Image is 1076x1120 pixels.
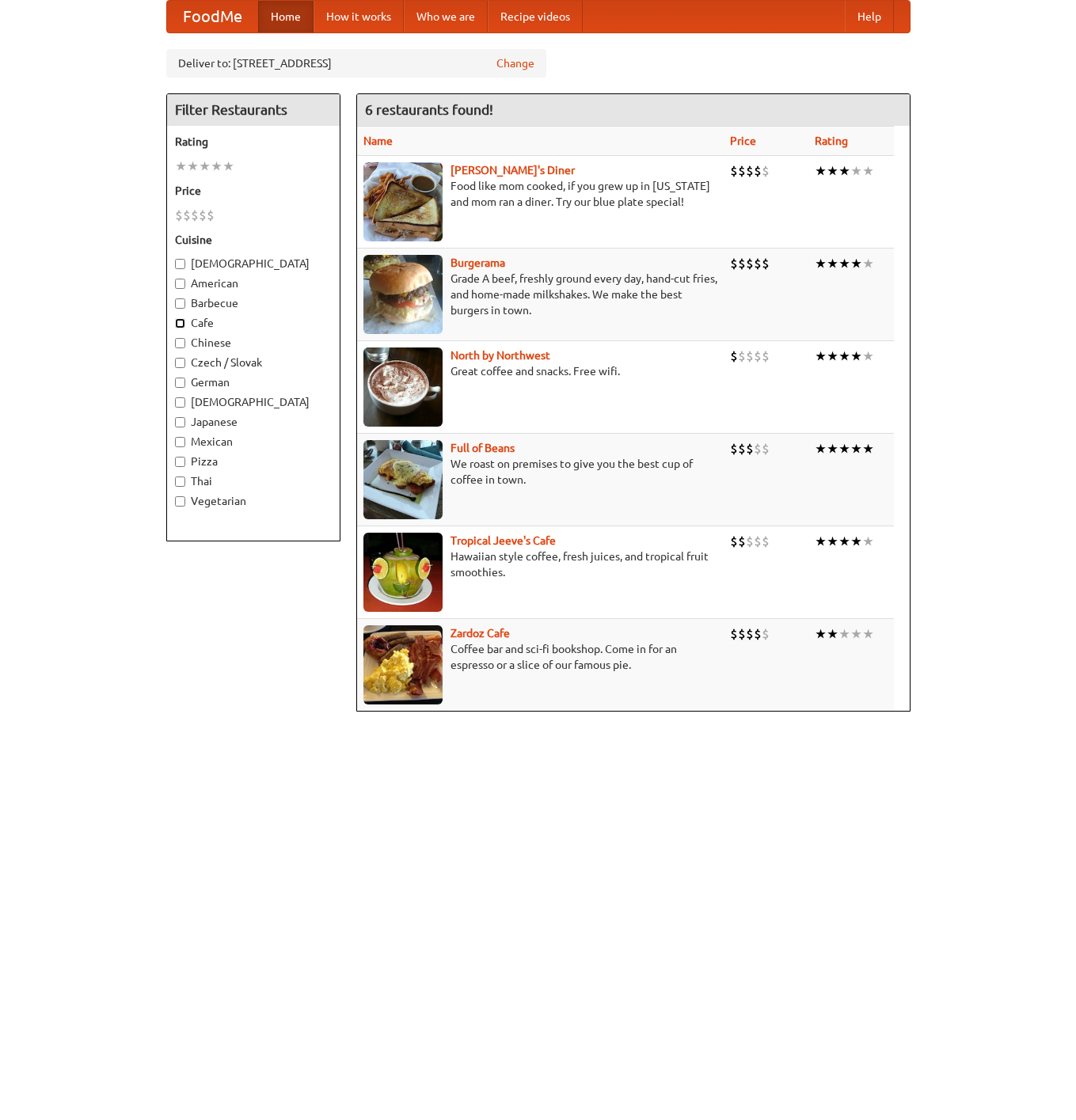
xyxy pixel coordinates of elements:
[827,255,838,272] li: ★
[815,162,827,180] li: ★
[827,347,838,365] li: ★
[175,315,332,331] label: Cafe
[730,347,738,365] li: $
[175,394,332,410] label: [DEMOGRAPHIC_DATA]
[363,255,443,334] img: burgerama.jpg
[730,162,738,180] li: $
[451,256,505,269] a: Burgerama
[175,335,332,351] label: Chinese
[762,533,770,550] li: $
[451,349,550,362] a: North by Northwest
[175,183,332,199] h5: Price
[175,378,185,388] input: German
[222,158,234,175] li: ★
[838,533,850,550] li: ★
[365,102,493,117] ng-pluralize: 6 restaurants found!
[363,271,717,318] p: Grade A beef, freshly ground every day, hand-cut fries, and home-made milkshakes. We make the bes...
[175,358,185,368] input: Czech / Slovak
[451,164,575,177] a: [PERSON_NAME]'s Diner
[762,162,770,180] li: $
[815,533,827,550] li: ★
[175,298,185,309] input: Barbecue
[838,347,850,365] li: ★
[175,493,332,509] label: Vegetarian
[738,533,746,550] li: $
[862,625,874,643] li: ★
[363,533,443,612] img: jeeves.jpg
[451,627,510,640] b: Zardoz Cafe
[175,355,332,370] label: Czech / Slovak
[175,279,185,289] input: American
[363,625,443,704] img: zardoz.jpg
[850,533,862,550] li: ★
[363,549,717,580] p: Hawaiian style coffee, fresh juices, and tropical fruit smoothies.
[175,134,332,150] h5: Rating
[175,295,332,311] label: Barbecue
[175,437,185,447] input: Mexican
[845,1,894,32] a: Help
[815,135,848,147] a: Rating
[363,178,717,210] p: Food like mom cooked, if you grew up in [US_STATE] and mom ran a diner. Try our blue plate special!
[451,534,556,547] a: Tropical Jeeve's Cafe
[738,440,746,457] li: $
[363,135,393,147] a: Name
[815,440,827,457] li: ★
[496,55,534,71] a: Change
[199,207,207,224] li: $
[838,440,850,457] li: ★
[730,255,738,272] li: $
[827,533,838,550] li: ★
[314,1,404,32] a: How it works
[167,94,340,126] h4: Filter Restaurants
[363,440,443,519] img: beans.jpg
[211,158,222,175] li: ★
[862,533,874,550] li: ★
[363,456,717,488] p: We roast on premises to give you the best cup of coffee in town.
[862,347,874,365] li: ★
[850,625,862,643] li: ★
[175,259,185,269] input: [DEMOGRAPHIC_DATA]
[762,347,770,365] li: $
[850,162,862,180] li: ★
[175,374,332,390] label: German
[451,442,515,454] a: Full of Beans
[815,625,827,643] li: ★
[850,347,862,365] li: ★
[850,255,862,272] li: ★
[838,625,850,643] li: ★
[815,347,827,365] li: ★
[827,625,838,643] li: ★
[762,440,770,457] li: $
[746,255,754,272] li: $
[754,625,762,643] li: $
[175,275,332,291] label: American
[404,1,488,32] a: Who we are
[862,162,874,180] li: ★
[167,1,258,32] a: FoodMe
[762,625,770,643] li: $
[730,440,738,457] li: $
[862,440,874,457] li: ★
[363,641,717,673] p: Coffee bar and sci-fi bookshop. Come in for an espresso or a slice of our famous pie.
[488,1,583,32] a: Recipe videos
[746,625,754,643] li: $
[815,255,827,272] li: ★
[175,414,332,430] label: Japanese
[838,255,850,272] li: ★
[187,158,199,175] li: ★
[754,533,762,550] li: $
[175,496,185,507] input: Vegetarian
[175,397,185,408] input: [DEMOGRAPHIC_DATA]
[827,162,838,180] li: ★
[175,476,185,487] input: Thai
[207,207,215,224] li: $
[838,162,850,180] li: ★
[175,232,332,248] h5: Cuisine
[363,347,443,427] img: north.jpg
[850,440,862,457] li: ★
